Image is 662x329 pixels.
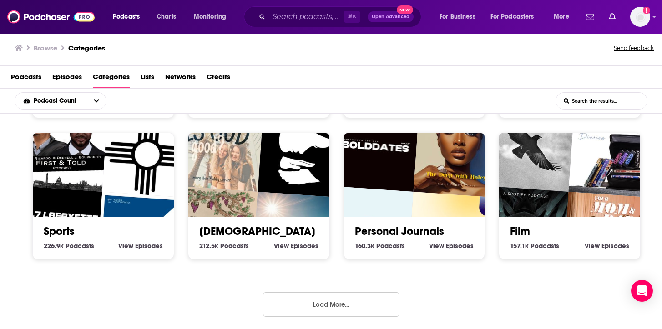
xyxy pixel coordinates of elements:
[630,7,650,27] span: Logged in as katiewhorton
[429,242,444,250] span: View
[118,242,163,250] a: View Sports Episodes
[157,10,176,23] span: Charts
[510,224,530,238] a: Film
[207,70,230,88] a: Credits
[118,242,133,250] span: View
[199,242,249,250] a: 212.5k [DEMOGRAPHIC_DATA] Podcasts
[274,242,289,250] span: View
[582,9,598,25] a: Show notifications dropdown
[68,44,105,52] a: Categories
[106,10,152,24] button: open menu
[274,242,318,250] a: View [DEMOGRAPHIC_DATA] Episodes
[368,11,414,22] button: Open AdvancedNew
[165,70,196,88] a: Networks
[52,70,82,88] a: Episodes
[199,224,315,238] a: [DEMOGRAPHIC_DATA]
[355,242,374,250] span: 160.3k
[413,107,503,197] img: The Deep With Haley
[34,98,80,104] span: Podcast Count
[7,8,95,25] img: Podchaser - Follow, Share and Rate Podcasts
[44,242,64,250] span: 226.9k
[429,242,474,250] a: View Personal Journals Episodes
[510,242,559,250] a: 157.1k Film Podcasts
[355,224,444,238] a: Personal Journals
[141,70,154,88] a: Lists
[397,5,413,14] span: New
[173,101,263,191] img: is God good?
[291,242,318,250] span: Episodes
[643,7,650,14] svg: Add a profile image
[605,9,619,25] a: Show notifications dropdown
[547,10,581,24] button: open menu
[253,6,430,27] div: Search podcasts, credits, & more...
[258,107,348,197] img: Crist'óCentro
[569,107,659,197] img: The Black Case Diaries Movie/TV Podcast
[484,101,574,191] img: The Ghosts of Harrenhal: A Song of Ice and Fire Podcast (ASOIAF)
[113,10,140,23] span: Podcasts
[194,10,226,23] span: Monitoring
[220,242,249,250] span: Podcasts
[630,7,650,27] img: User Profile
[151,10,182,24] a: Charts
[199,242,218,250] span: 212.5k
[631,280,653,302] div: Open Intercom Messenger
[355,242,405,250] a: 160.3k Personal Journals Podcasts
[66,242,94,250] span: Podcasts
[611,42,657,55] button: Send feedback
[446,242,474,250] span: Episodes
[269,10,344,24] input: Search podcasts, credits, & more...
[531,242,559,250] span: Podcasts
[18,101,108,191] img: First & Told
[372,15,409,19] span: Open Advanced
[328,101,419,191] img: Bold Dates
[630,7,650,27] button: Show profile menu
[433,10,487,24] button: open menu
[187,10,238,24] button: open menu
[44,224,75,238] a: Sports
[11,70,41,88] a: Podcasts
[34,44,57,52] h3: Browse
[344,11,360,23] span: ⌘ K
[44,242,94,250] a: 226.9k Sports Podcasts
[87,93,106,109] button: open menu
[263,292,399,317] button: Load More...
[601,242,629,250] span: Episodes
[440,10,475,23] span: For Business
[93,70,130,88] a: Categories
[376,242,405,250] span: Podcasts
[510,242,529,250] span: 157.1k
[15,92,121,110] h2: Choose List sort
[102,107,192,197] img: TAKE 505 with SMALLS
[585,242,629,250] a: View Film Episodes
[485,10,547,24] button: open menu
[15,98,87,104] button: open menu
[554,10,569,23] span: More
[490,10,534,23] span: For Podcasters
[585,242,600,250] span: View
[135,242,163,250] span: Episodes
